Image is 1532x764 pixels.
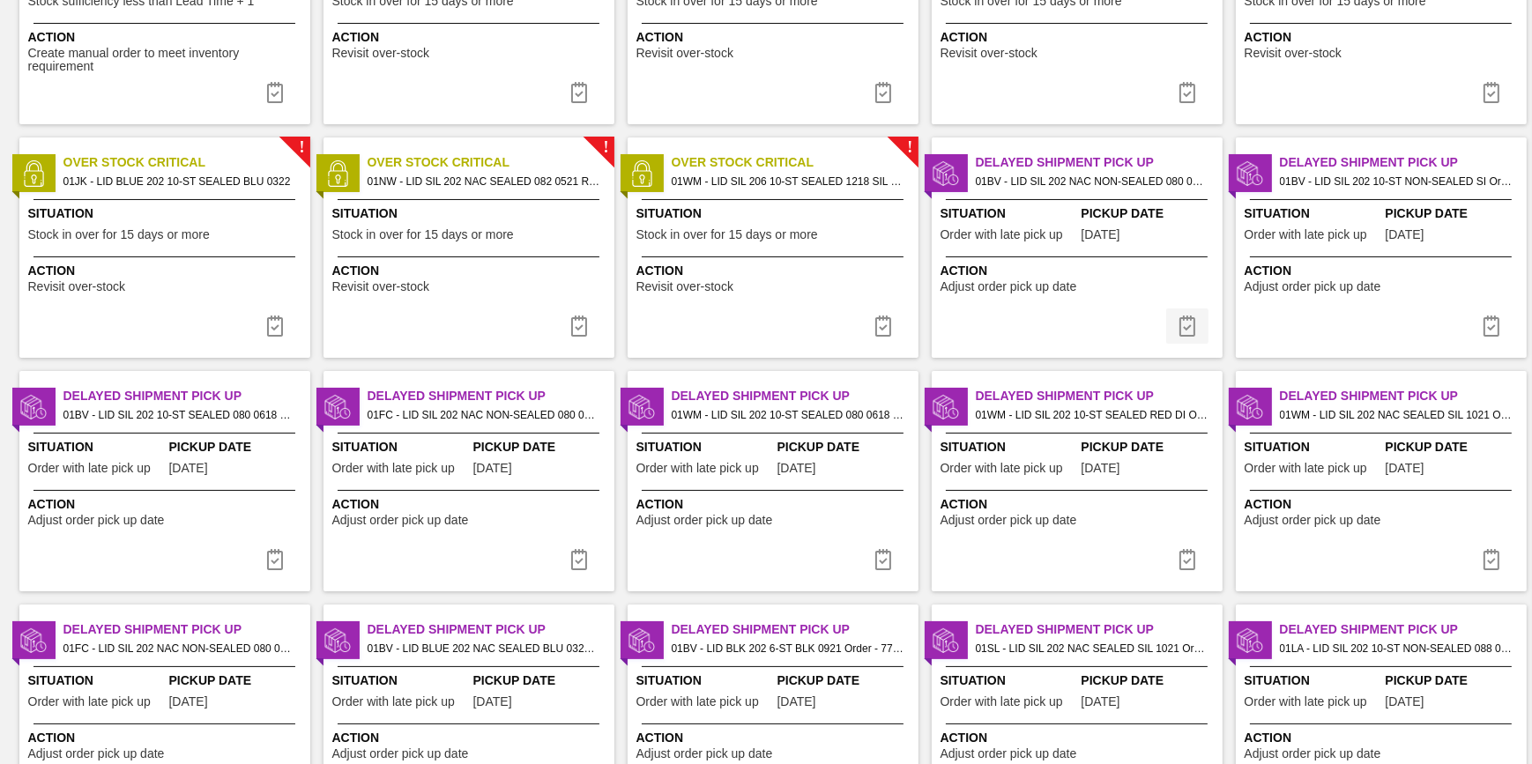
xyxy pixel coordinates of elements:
[873,82,894,103] img: icon-task complete
[1245,747,1381,760] span: Adjust order pick up date
[473,438,610,456] span: Pickup Date
[636,671,773,690] span: Situation
[862,542,904,577] div: Complete task: 6850921
[941,28,1218,47] span: Action
[558,75,600,110] button: icon-task complete
[324,160,351,187] img: status
[976,153,1223,172] span: Delayed Shipment Pick Up
[941,695,1063,708] span: Order with late pick up
[1082,462,1120,475] span: 08/24/2025
[1082,438,1218,456] span: Pickup Date
[672,405,904,425] span: 01WM - LID SIL 202 10-ST SEALED 080 0618 ULT 06 Order - 774762
[628,160,655,187] img: status
[1470,75,1513,110] button: icon-task complete
[332,495,610,514] span: Action
[1082,671,1218,690] span: Pickup Date
[873,549,894,570] img: icon-task complete
[63,387,310,405] span: Delayed Shipment Pick Up
[264,82,286,103] img: icon-task complete
[862,308,904,344] button: icon-task complete
[473,671,610,690] span: Pickup Date
[636,495,914,514] span: Action
[169,671,306,690] span: Pickup Date
[332,695,455,708] span: Order with late pick up
[1280,405,1513,425] span: 01WM - LID SIL 202 NAC SEALED SIL 1021 Order - 774764
[1280,620,1527,639] span: Delayed Shipment Pick Up
[368,405,600,425] span: 01FC - LID SIL 202 NAC NON-SEALED 080 0514 SIL Order - 778124
[28,514,165,527] span: Adjust order pick up date
[907,141,912,154] span: !
[976,639,1208,658] span: 01SL - LID SIL 202 NAC SEALED SIL 1021 Order - 774769
[569,549,590,570] img: icon-task complete
[324,627,351,654] img: status
[1481,315,1502,337] img: icon-task complete
[941,438,1077,456] span: Situation
[332,747,469,760] span: Adjust order pick up date
[1245,695,1367,708] span: Order with late pick up
[672,639,904,658] span: 01BV - LID BLK 202 6-ST BLK 0921 Order - 774996
[20,394,47,420] img: status
[1245,204,1381,223] span: Situation
[777,438,914,456] span: Pickup Date
[941,729,1218,747] span: Action
[332,462,455,475] span: Order with late pick up
[558,308,600,344] button: icon-task complete
[1245,671,1381,690] span: Situation
[636,514,773,527] span: Adjust order pick up date
[1245,495,1522,514] span: Action
[941,462,1063,475] span: Order with late pick up
[28,671,165,690] span: Situation
[20,627,47,654] img: status
[777,462,816,475] span: 08/24/2025
[28,695,151,708] span: Order with late pick up
[332,47,429,60] span: Revisit over-stock
[1166,308,1208,344] div: Complete task: 6850917
[976,387,1223,405] span: Delayed Shipment Pick Up
[1166,75,1208,110] div: Complete task: 6853460
[1386,695,1424,708] span: 08/24/2025
[777,695,816,708] span: 08/23/2025
[28,438,165,456] span: Situation
[636,695,759,708] span: Order with late pick up
[636,228,818,241] span: Stock in over for 15 days or more
[1245,280,1381,293] span: Adjust order pick up date
[1280,639,1513,658] span: 01LA - LID SIL 202 10-ST NON-SEALED 088 0824 SI Order - 774751
[63,620,310,639] span: Delayed Shipment Pick Up
[1177,82,1198,103] img: icon-task complete
[1481,549,1502,570] img: icon-task complete
[1470,542,1513,577] button: icon-task complete
[1470,542,1513,577] div: Complete task: 6850923
[169,438,306,456] span: Pickup Date
[169,695,208,708] span: 08/24/2025
[1166,542,1208,577] div: Complete task: 6850922
[628,394,655,420] img: status
[28,280,125,293] span: Revisit over-stock
[28,47,306,74] span: Create manual order to meet inventory requirement
[1177,549,1198,570] img: icon-task complete
[1082,204,1218,223] span: Pickup Date
[28,228,210,241] span: Stock in over for 15 days or more
[254,308,296,344] div: Complete task: 6853551
[933,627,959,654] img: status
[636,462,759,475] span: Order with late pick up
[254,308,296,344] button: icon-task complete
[28,262,306,280] span: Action
[1245,729,1522,747] span: Action
[933,394,959,420] img: status
[636,28,914,47] span: Action
[1082,695,1120,708] span: 08/24/2025
[558,308,600,344] div: Complete task: 6853638
[976,620,1223,639] span: Delayed Shipment Pick Up
[1280,153,1527,172] span: Delayed Shipment Pick Up
[636,47,733,60] span: Revisit over-stock
[1470,308,1513,344] button: icon-task complete
[169,462,208,475] span: 08/23/2025
[636,280,733,293] span: Revisit over-stock
[1280,172,1513,191] span: 01BV - LID SIL 202 10-ST NON-SEALED SI Order - 774998
[941,262,1218,280] span: Action
[636,729,914,747] span: Action
[777,671,914,690] span: Pickup Date
[332,671,469,690] span: Situation
[1245,514,1381,527] span: Adjust order pick up date
[976,405,1208,425] span: 01WM - LID SIL 202 10-ST SEALED RED DI Order - 774763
